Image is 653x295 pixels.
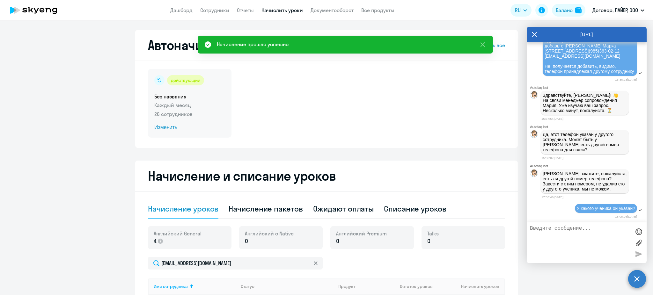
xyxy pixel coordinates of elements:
[200,7,229,13] a: Сотрудники
[530,169,538,179] img: bot avatar
[313,204,374,214] div: Ожидают оплаты
[148,168,505,183] h2: Начисление и списание уроков
[634,238,643,248] label: Лимит 10 файлов
[241,284,254,289] div: Статус
[530,91,538,100] img: bot avatar
[170,7,193,13] a: Дашборд
[361,7,394,13] a: Все продукты
[515,6,521,14] span: RU
[154,124,225,131] span: Изменить
[338,284,395,289] div: Продукт
[427,237,430,245] span: 0
[154,110,225,118] p: 26 сотрудников
[154,284,236,289] div: Имя сотрудника
[439,278,504,295] th: Начислить уроков
[541,156,563,160] time: 15:50:07[DATE]
[552,4,585,17] button: Балансbalance
[543,171,627,191] p: [PERSON_NAME], скажите, пожалуйста, есть ли другой номер телефона? Завести с этим номером, не уда...
[543,93,627,113] p: Здравствуйте, [PERSON_NAME]! 👋 ﻿На связи менеджер сопровождения Мария. Уже изучаю ваш запрос. Нес...
[530,86,647,90] div: Autofaq bot
[148,38,246,53] h2: Автоначисления
[545,38,634,74] span: Здравстуйте! добавьте [PERSON_NAME] Марка [STREET_ADDRESS](985)363-02-12 [EMAIL_ADDRESS][DOMAIN_N...
[400,284,433,289] span: Остаток уроков
[589,3,648,18] button: Договор, ЛАЙЕР, ООО
[427,230,439,237] span: Talks
[336,237,339,245] span: 0
[338,284,356,289] div: Продукт
[237,7,254,13] a: Отчеты
[217,40,289,48] div: Начисление прошло успешно
[154,230,202,237] span: Английский General
[154,237,157,245] span: 4
[261,7,303,13] a: Начислить уроки
[241,284,333,289] div: Статус
[530,125,647,129] div: Autofaq bot
[575,7,582,13] img: balance
[311,7,354,13] a: Документооборот
[592,6,638,14] p: Договор, ЛАЙЕР, ООО
[148,204,218,214] div: Начисление уроков
[154,93,225,100] h5: Без названия
[510,4,532,17] button: RU
[577,206,635,211] span: У какого ученика он указан?
[384,204,446,214] div: Списание уроков
[400,284,439,289] div: Остаток уроков
[530,164,647,168] div: Autofaq bot
[541,117,563,120] time: 15:37:54[DATE]
[336,230,387,237] span: Английский Premium
[615,78,637,81] time: 15:36:23[DATE]
[543,132,627,152] p: Да, этот телефон указан у другого сотрудника. Может быть у [PERSON_NAME] есть другой номер телефо...
[148,257,323,270] input: Поиск по имени, email, продукту или статусу
[615,215,637,218] time: 18:08:08[DATE]
[245,237,248,245] span: 0
[541,195,563,199] time: 17:03:46[DATE]
[556,6,573,14] div: Баланс
[154,101,225,109] p: Каждый месяц
[245,230,294,237] span: Английский с Native
[154,284,188,289] div: Имя сотрудника
[530,130,538,140] img: bot avatar
[229,204,303,214] div: Начисление пакетов
[167,75,204,85] div: действующий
